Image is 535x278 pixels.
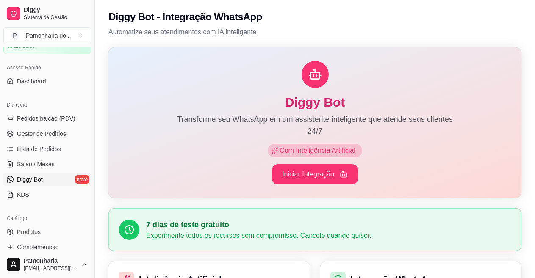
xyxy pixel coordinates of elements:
a: Produtos [3,225,91,239]
a: Gestor de Pedidos [3,127,91,140]
p: Experimente todos os recursos sem compromisso. Cancele quando quiser. [146,231,511,241]
span: Pamonharia [24,257,78,265]
button: Pedidos balcão (PDV) [3,112,91,125]
p: Automatize seus atendimentos com IA inteligente [108,27,521,37]
span: Produtos [17,228,41,236]
span: P [11,31,19,40]
span: Salão / Mesas [17,160,55,168]
a: Salão / Mesas [3,157,91,171]
div: Acesso Rápido [3,61,91,74]
span: Dashboard [17,77,46,85]
button: Pamonharia[EMAIL_ADDRESS][DOMAIN_NAME] [3,254,91,275]
div: Pamonharia do ... [26,31,71,40]
span: [EMAIL_ADDRESS][DOMAIN_NAME] [24,265,78,272]
a: KDS [3,188,91,201]
a: DiggySistema de Gestão [3,3,91,24]
div: Dia a dia [3,98,91,112]
span: Pedidos balcão (PDV) [17,114,75,123]
a: Lista de Pedidos [3,142,91,156]
a: Dashboard [3,74,91,88]
span: Sistema de Gestão [24,14,88,21]
span: Diggy Bot [17,175,43,184]
span: KDS [17,190,29,199]
button: Select a team [3,27,91,44]
h2: Diggy Bot - Integração WhatsApp [108,10,262,24]
div: Catálogo [3,212,91,225]
a: Complementos [3,240,91,254]
span: Lista de Pedidos [17,145,61,153]
span: Com Inteligência Artificial [278,146,359,156]
a: Diggy Botnovo [3,173,91,186]
span: Diggy [24,6,88,14]
span: Gestor de Pedidos [17,129,66,138]
p: Transforme seu WhatsApp em um assistente inteligente que atende seus clientes 24/7 [173,113,457,137]
span: Complementos [17,243,57,251]
h1: Diggy Bot [122,95,508,110]
button: Iniciar Integração [272,164,358,184]
h3: 7 dias de teste gratuito [146,219,511,231]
